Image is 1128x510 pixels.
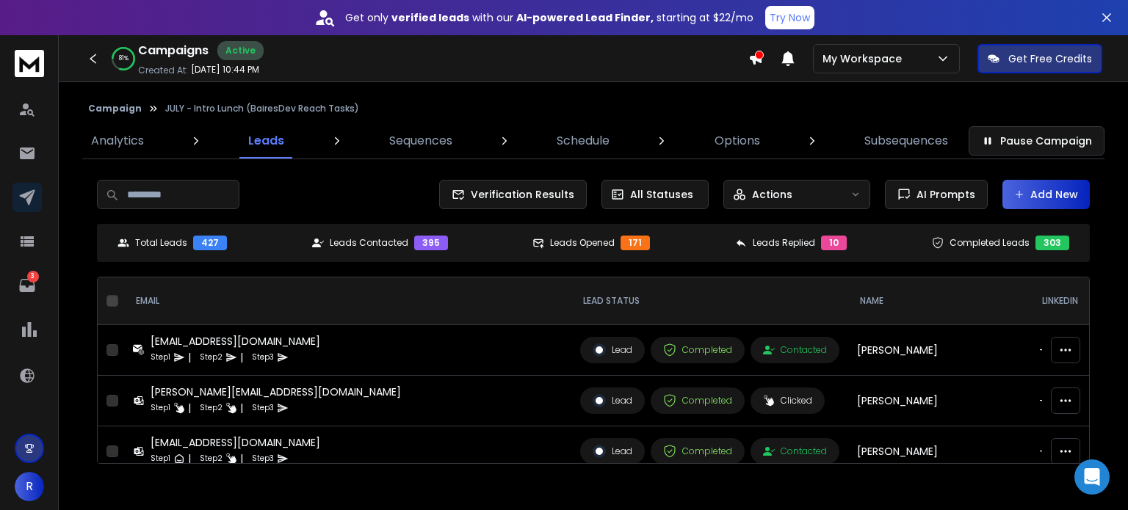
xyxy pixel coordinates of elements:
div: Clicked [763,395,812,407]
a: Subsequences [856,123,957,159]
h1: Campaigns [138,42,209,59]
div: [EMAIL_ADDRESS][DOMAIN_NAME] [151,435,320,450]
a: Options [706,123,769,159]
p: Leads Opened [550,237,615,249]
div: 395 [414,236,448,250]
p: | [240,451,243,466]
button: Verification Results [439,180,587,209]
div: Active [217,41,264,60]
button: Pause Campaign [969,126,1104,156]
td: [PERSON_NAME] [848,426,1030,477]
div: [PERSON_NAME][EMAIL_ADDRESS][DOMAIN_NAME] [151,385,401,399]
p: Leads [248,132,284,150]
div: 10 [821,236,847,250]
p: Step 2 [200,451,223,466]
div: Contacted [763,445,827,457]
p: All Statuses [630,187,693,202]
div: 171 [621,236,650,250]
p: Step 2 [200,350,223,365]
p: Step 1 [151,401,170,415]
div: Lead [593,394,632,407]
p: Subsequences [864,132,948,150]
p: My Workspace [822,51,908,66]
p: Get Free Credits [1008,51,1092,66]
p: Step 1 [151,451,170,466]
th: LEAD STATUS [571,277,848,325]
p: Total Leads [135,237,187,249]
p: Step 3 [252,401,274,415]
button: Get Free Credits [977,44,1102,73]
p: | [188,401,191,415]
div: Contacted [763,344,827,356]
p: Sequences [389,132,452,150]
button: Campaign [88,103,142,114]
p: Step 3 [252,451,274,466]
p: Get only with our starting at $22/mo [345,10,753,25]
p: Options [715,132,760,150]
div: Lead [593,343,632,357]
p: [DATE] 10:44 PM [191,64,259,76]
img: logo [15,50,44,77]
a: Sequences [380,123,461,159]
p: Analytics [91,132,144,150]
a: Leads [239,123,293,159]
div: Completed [663,394,732,407]
a: Analytics [82,123,153,159]
p: | [188,451,191,466]
p: Leads Replied [753,237,815,249]
div: Completed [663,343,732,357]
th: NAME [848,277,1030,325]
p: Step 1 [151,350,170,365]
button: Try Now [765,6,814,29]
p: Schedule [557,132,610,150]
div: [EMAIL_ADDRESS][DOMAIN_NAME] [151,334,320,349]
div: 427 [193,236,227,250]
strong: verified leads [391,10,469,25]
td: [PERSON_NAME] [848,325,1030,376]
td: [PERSON_NAME] [848,376,1030,426]
p: Step 3 [252,350,274,365]
span: Verification Results [465,187,574,202]
div: 303 [1035,236,1069,250]
a: Schedule [548,123,618,159]
a: 3 [12,271,42,300]
button: R [15,472,44,501]
div: Lead [593,445,632,458]
p: Step 2 [200,401,223,415]
p: Try Now [770,10,810,25]
p: | [240,401,243,415]
button: Add New [1002,180,1090,209]
p: 3 [27,271,39,283]
p: 81 % [119,54,129,63]
p: Created At: [138,65,188,76]
strong: AI-powered Lead Finder, [516,10,654,25]
span: AI Prompts [911,187,975,202]
p: | [240,350,243,365]
p: Actions [752,187,792,202]
div: Open Intercom Messenger [1074,459,1110,495]
p: Completed Leads [950,237,1030,249]
th: EMAIL [124,277,571,325]
button: AI Prompts [885,180,988,209]
p: Leads Contacted [330,237,408,249]
p: JULY - Intro Lunch (BairesDev Reach Tasks) [165,103,359,114]
p: | [188,350,191,365]
div: Completed [663,445,732,458]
